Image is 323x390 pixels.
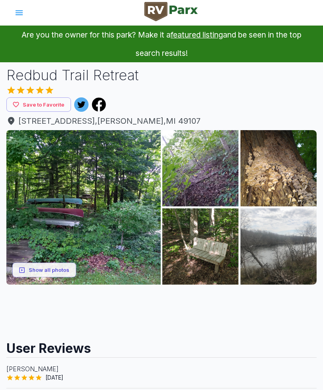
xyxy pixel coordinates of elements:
button: Show all photos [12,263,76,277]
span: [STREET_ADDRESS] , [PERSON_NAME] , MI 49107 [6,115,317,127]
span: [DATE] [42,374,67,382]
button: Save to Favorite [6,97,71,112]
p: Are you the owner for this park? Make it a and be seen in the top search results! [10,26,313,62]
img: AAcXr8peViuiid6nI9e-qppgXO0knwm9HivheFenpMCZZXLNXFrwA5jwSLfjO-s26TsMAxtJUM-IqY6L7obgkz8tHAo9vYnaT... [240,130,317,206]
a: [STREET_ADDRESS],[PERSON_NAME],MI 49107 [6,115,317,127]
img: AAcXr8orXRvK48iPR0s72MwmXgcxnrCF2peNh9gyAcTlFEbcIETbrNPrnCbGDdmp41T05IMbDDZ_DakOuycD6z-fo804kq73P... [240,208,317,285]
a: RVParx Logo [144,2,198,24]
img: AAcXr8rVthMVVJQ6o0Gumo94M-lz1DosBZYGEMK4R20XURJgwPtirZ5M2obnIgfL-_WalgcNx8iX9Ihueppb1bshySMLY9QQ9... [162,130,238,206]
img: AAcXr8o9pSfisPsezsLAOxmKDddSAikz7YclzRgFJr06ljmsFEgv78N4KjbMMqNpnlot1aXCq7rzom3QQ14NEwRkgDJASErik... [6,130,161,285]
h2: User Reviews [6,333,317,357]
img: AAcXr8oL4TXBGiiICMeU-L9P76ZgEhl_JDD0rcFRYMxpMeLy1bZVLCreYBdlz5DWiXzfD2qzjS0YuThPhxxP8dHz_8cLC0u3R... [162,208,238,285]
iframe: Advertisement [6,297,317,333]
p: [PERSON_NAME] [6,364,317,374]
h1: Redbud Trail Retreat [6,65,317,85]
button: account of current user [10,3,29,22]
a: featured listing [171,30,223,40]
img: RVParx Logo [144,2,198,21]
